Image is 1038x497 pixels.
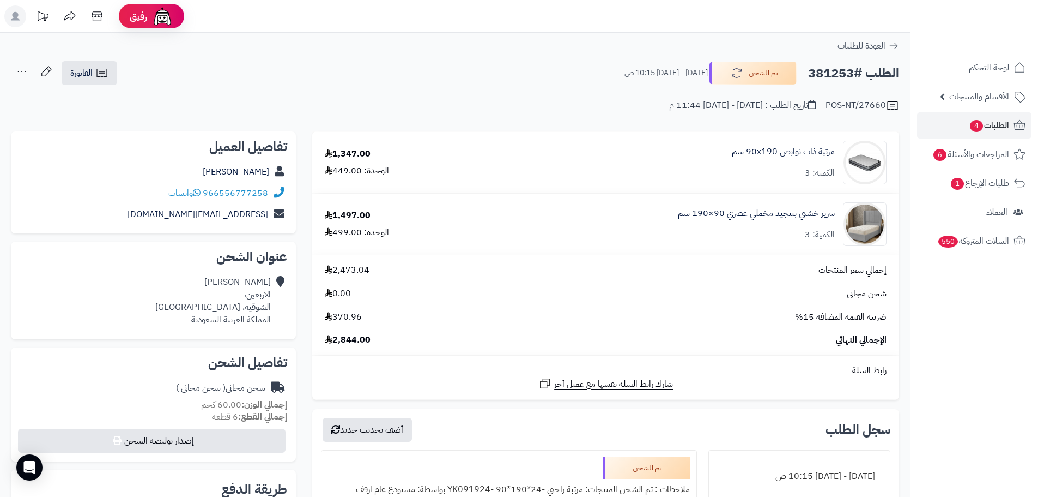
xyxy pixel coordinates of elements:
[16,454,43,481] div: Open Intercom Messenger
[325,148,371,160] div: 1,347.00
[201,398,287,411] small: 60.00 كجم
[847,288,887,300] span: شحن مجاني
[950,176,1009,191] span: طلبات الإرجاع
[836,334,887,346] span: الإجمالي النهائي
[825,99,899,112] div: POS-NT/27660
[212,410,287,423] small: 6 قطعة
[843,141,886,184] img: 1728808024-110601060001-90x90.jpg
[917,112,1031,139] a: الطلبات4
[937,233,1009,249] span: السلات المتروكة
[325,264,369,277] span: 2,473.04
[130,10,147,23] span: رفيق
[917,228,1031,254] a: السلات المتروكة550
[917,170,1031,196] a: طلبات الإرجاع1
[603,457,690,479] div: تم الشحن
[808,62,899,85] h2: الطلب #381253
[932,147,1009,162] span: المراجعات والأسئلة
[203,165,269,178] a: [PERSON_NAME]
[155,276,271,326] div: [PERSON_NAME] الاربعين، الشوقيه، [GEOGRAPHIC_DATA] المملكة العربية السعودية
[241,398,287,411] strong: إجمالي الوزن:
[917,199,1031,225] a: العملاء
[538,377,673,391] a: شارك رابط السلة نفسها مع عميل آخر
[176,382,265,394] div: شحن مجاني
[221,483,287,496] h2: طريقة الدفع
[18,429,286,453] button: إصدار بوليصة الشحن
[837,39,885,52] span: العودة للطلبات
[20,356,287,369] h2: تفاصيل الشحن
[20,140,287,153] h2: تفاصيل العميل
[29,5,56,30] a: تحديثات المنصة
[795,311,887,324] span: ضريبة القيمة المضافة 15%
[128,208,268,221] a: [EMAIL_ADDRESS][DOMAIN_NAME]
[238,410,287,423] strong: إجمالي القطع:
[20,250,287,264] h2: عنوان الشحن
[805,167,835,179] div: الكمية: 3
[917,55,1031,81] a: لوحة التحكم
[709,62,797,85] button: تم الشحن
[964,13,1028,35] img: logo-2.png
[805,229,835,241] div: الكمية: 3
[323,418,412,442] button: أضف تحديث جديد
[732,146,835,158] a: مرتبة ذات نوابض 90x190 سم
[917,141,1031,167] a: المراجعات والأسئلة6
[969,60,1009,75] span: لوحة التحكم
[715,466,883,487] div: [DATE] - [DATE] 10:15 ص
[837,39,899,52] a: العودة للطلبات
[325,288,351,300] span: 0.00
[825,423,890,436] h3: سجل الطلب
[843,202,886,246] img: 1756211637-1-90x90.jpg
[624,68,708,79] small: [DATE] - [DATE] 10:15 ص
[325,165,389,177] div: الوحدة: 449.00
[168,187,201,200] a: واتساب
[325,209,371,222] div: 1,497.00
[151,5,173,27] img: ai-face.png
[969,119,984,133] span: 4
[950,177,964,190] span: 1
[669,99,816,112] div: تاريخ الطلب : [DATE] - [DATE] 11:44 م
[70,67,93,80] span: الفاتورة
[62,61,117,85] a: الفاتورة
[678,207,835,220] a: سرير خشبي بتنجيد مخملي عصري 90×190 سم
[986,205,1007,220] span: العملاء
[325,226,389,239] div: الوحدة: 499.00
[554,378,673,391] span: شارك رابط السلة نفسها مع عميل آخر
[969,118,1009,133] span: الطلبات
[818,264,887,277] span: إجمالي سعر المنتجات
[937,235,958,248] span: 550
[325,311,362,324] span: 370.96
[325,334,371,346] span: 2,844.00
[176,381,226,394] span: ( شحن مجاني )
[317,364,895,377] div: رابط السلة
[933,148,947,161] span: 6
[203,187,268,200] a: 966556777258
[949,89,1009,104] span: الأقسام والمنتجات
